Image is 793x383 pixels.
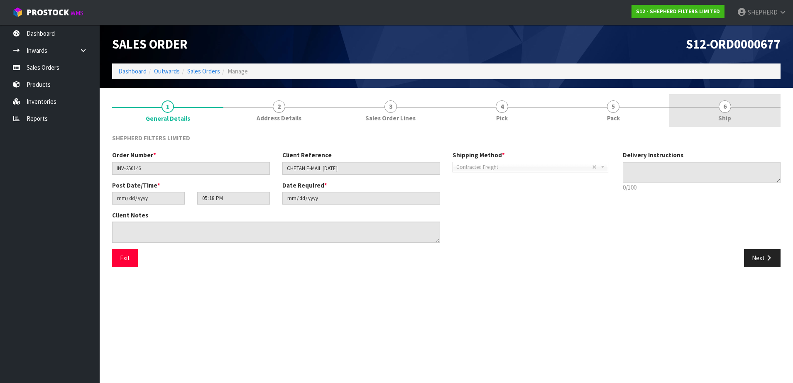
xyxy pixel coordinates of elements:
[384,100,397,113] span: 3
[748,8,778,16] span: SHEPHERD
[623,183,781,192] p: 0/100
[12,7,23,17] img: cube-alt.png
[112,181,160,190] label: Post Date/Time
[496,100,508,113] span: 4
[257,114,301,122] span: Address Details
[456,162,592,172] span: Contracted Freight
[146,114,190,123] span: General Details
[112,127,781,273] span: General Details
[607,114,620,122] span: Pack
[112,162,270,175] input: Order Number
[112,151,156,159] label: Order Number
[744,249,781,267] button: Next
[453,151,505,159] label: Shipping Method
[623,151,683,159] label: Delivery Instructions
[112,249,138,267] button: Exit
[282,151,332,159] label: Client Reference
[228,67,248,75] span: Manage
[154,67,180,75] a: Outwards
[112,134,190,142] span: SHEPHERD FILTERS LIMITED
[718,114,731,122] span: Ship
[282,181,327,190] label: Date Required
[112,211,148,220] label: Client Notes
[496,114,508,122] span: Pick
[112,36,188,52] span: Sales Order
[607,100,619,113] span: 5
[273,100,285,113] span: 2
[719,100,731,113] span: 6
[27,7,69,18] span: ProStock
[187,67,220,75] a: Sales Orders
[71,9,83,17] small: WMS
[162,100,174,113] span: 1
[636,8,720,15] strong: S12 - SHEPHERD FILTERS LIMITED
[686,36,781,52] span: S12-ORD0000677
[282,162,440,175] input: Client Reference
[118,67,147,75] a: Dashboard
[365,114,416,122] span: Sales Order Lines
